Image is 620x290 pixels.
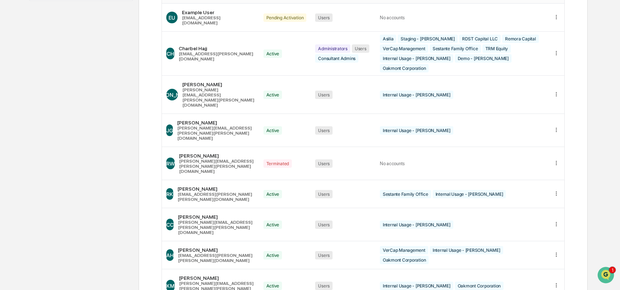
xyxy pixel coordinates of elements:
[380,44,428,53] div: VerCap Management
[263,282,282,290] div: Active
[502,35,539,43] div: Remora Capital
[166,160,175,167] span: RW
[23,99,59,105] span: [PERSON_NAME]
[263,49,282,58] div: Active
[482,44,511,53] div: TRM Equity
[455,54,512,63] div: Demo - [PERSON_NAME]
[380,126,453,135] div: Internal Usage - [PERSON_NAME]
[179,275,255,281] div: [PERSON_NAME]
[380,35,397,43] div: Asilia
[263,221,282,229] div: Active
[263,13,307,22] div: Pending Activation
[315,91,333,99] div: Users
[263,91,282,99] div: Active
[430,246,503,254] div: Internal Usage - [PERSON_NAME]
[178,186,255,192] div: [PERSON_NAME]
[60,119,63,124] span: •
[455,282,504,290] div: Oakmont Corporation
[380,256,429,264] div: Oakmont Corporation
[60,149,90,156] span: Attestations
[380,15,545,20] div: No accounts
[7,163,13,169] div: 🔎
[7,15,132,27] p: How can we help?
[263,126,282,135] div: Active
[33,63,100,69] div: We're available if you need us!
[380,282,453,290] div: Internal Usage - [PERSON_NAME]
[315,190,333,198] div: Users
[15,163,46,170] span: Data Lookup
[166,283,175,289] span: KM
[263,159,292,168] div: Terminated
[151,92,193,98] span: [PERSON_NAME]
[433,190,506,198] div: Internal Usage - [PERSON_NAME]
[380,161,545,166] div: No accounts
[315,126,333,135] div: Users
[315,221,333,229] div: Users
[166,191,173,197] span: RK
[166,252,174,258] span: AH
[166,222,174,228] span: CC
[352,44,369,53] div: Users
[182,15,255,25] div: [EMAIL_ADDRESS][DOMAIN_NAME]
[380,54,453,63] div: Internal Usage - [PERSON_NAME]
[398,35,457,43] div: Staging - [PERSON_NAME]
[7,81,49,87] div: Past conversations
[7,150,13,155] div: 🖐️
[64,119,79,124] span: [DATE]
[4,146,50,159] a: 🖐️Preclearance
[50,146,93,159] a: 🗄️Attestations
[315,54,358,63] div: Consultant Admins
[380,246,428,254] div: VerCap Management
[263,190,282,198] div: Active
[124,58,132,67] button: Start new chat
[23,119,59,124] span: [PERSON_NAME]
[72,180,88,186] span: Pylon
[60,99,63,105] span: •
[177,126,255,141] div: [PERSON_NAME][EMAIL_ADDRESS][PERSON_NAME][PERSON_NAME][DOMAIN_NAME]
[179,45,255,51] div: Charbel Hajj
[430,44,481,53] div: Sestante Family Office
[64,99,82,105] span: 1:28 PM
[315,159,333,168] div: Users
[178,247,255,253] div: [PERSON_NAME]
[178,214,255,220] div: [PERSON_NAME]
[182,82,255,87] div: [PERSON_NAME]
[179,51,255,61] div: [EMAIL_ADDRESS][PERSON_NAME][DOMAIN_NAME]
[263,251,282,259] div: Active
[167,51,174,57] span: CH
[178,192,255,202] div: [EMAIL_ADDRESS][PERSON_NAME][PERSON_NAME][DOMAIN_NAME]
[7,92,19,104] img: Jack Rasmussen
[166,127,173,134] span: JG
[15,56,28,69] img: 8933085812038_c878075ebb4cc5468115_72.jpg
[182,87,255,108] div: [PERSON_NAME][EMAIL_ADDRESS][PERSON_NAME][PERSON_NAME][DOMAIN_NAME]
[15,149,47,156] span: Preclearance
[182,9,255,15] div: Example User
[33,56,119,63] div: Start new chat
[380,91,453,99] div: Internal Usage - [PERSON_NAME]
[51,180,88,186] a: Powered byPylon
[597,266,616,286] iframe: Open customer support
[315,44,350,53] div: Administrators
[380,64,429,72] div: Oakmont Corporation
[380,190,431,198] div: Sestante Family Office
[179,153,255,159] div: [PERSON_NAME]
[178,253,255,263] div: [EMAIL_ADDRESS][PERSON_NAME][PERSON_NAME][DOMAIN_NAME]
[168,15,175,21] span: EU
[315,282,333,290] div: Users
[315,251,333,259] div: Users
[15,119,20,125] img: 1746055101610-c473b297-6a78-478c-a979-82029cc54cd1
[113,79,132,88] button: See all
[7,56,20,69] img: 1746055101610-c473b297-6a78-478c-a979-82029cc54cd1
[380,221,453,229] div: Internal Usage - [PERSON_NAME]
[178,220,255,235] div: [PERSON_NAME][EMAIL_ADDRESS][PERSON_NAME][PERSON_NAME][DOMAIN_NAME]
[15,99,20,105] img: 1746055101610-c473b297-6a78-478c-a979-82029cc54cd1
[4,160,49,173] a: 🔎Data Lookup
[53,150,59,155] div: 🗄️
[179,159,255,174] div: [PERSON_NAME][EMAIL_ADDRESS][PERSON_NAME][PERSON_NAME][DOMAIN_NAME]
[315,13,333,22] div: Users
[7,112,19,123] img: Jack Rasmussen
[177,120,255,126] div: [PERSON_NAME]
[459,35,501,43] div: RDST Capital LLC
